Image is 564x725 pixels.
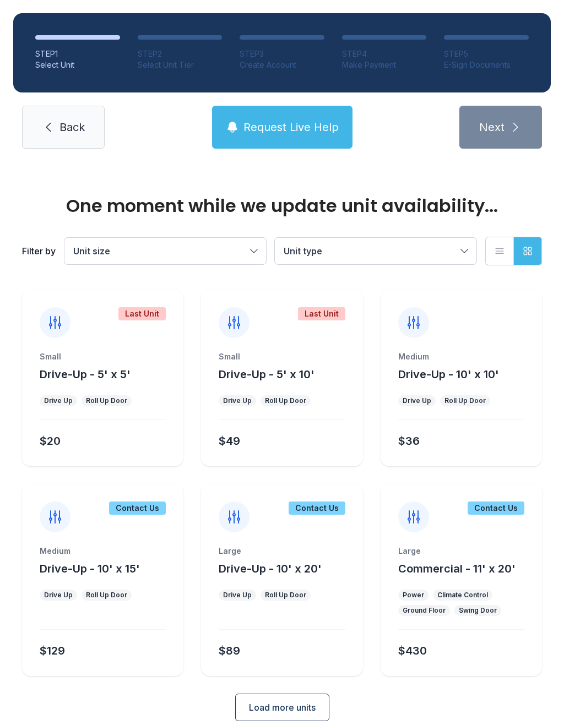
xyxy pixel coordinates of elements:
[265,396,306,405] div: Roll Up Door
[468,501,524,515] div: Contact Us
[437,591,488,599] div: Climate Control
[138,59,223,70] div: Select Unit Tier
[459,606,497,615] div: Swing Door
[40,643,65,658] div: $129
[219,368,314,381] span: Drive-Up - 5' x 10'
[398,433,420,449] div: $36
[219,433,240,449] div: $49
[40,367,131,382] button: Drive-Up - 5' x 5'
[398,561,516,576] button: Commercial - 11' x 20'
[444,48,529,59] div: STEP 5
[40,433,61,449] div: $20
[223,396,252,405] div: Drive Up
[109,501,166,515] div: Contact Us
[403,591,424,599] div: Power
[219,546,345,557] div: Large
[342,59,427,70] div: Make Payment
[289,501,345,515] div: Contact Us
[138,48,223,59] div: STEP 2
[40,368,131,381] span: Drive-Up - 5' x 5'
[64,238,266,264] button: Unit size
[403,606,446,615] div: Ground Floor
[219,367,314,382] button: Drive-Up - 5' x 10'
[249,701,316,714] span: Load more units
[40,351,166,362] div: Small
[86,396,127,405] div: Roll Up Door
[40,561,140,576] button: Drive-Up - 10' x 15'
[479,119,505,135] span: Next
[118,307,166,320] div: Last Unit
[342,48,427,59] div: STEP 4
[73,246,110,257] span: Unit size
[275,238,476,264] button: Unit type
[35,48,120,59] div: STEP 1
[398,562,516,575] span: Commercial - 11' x 20'
[240,48,324,59] div: STEP 3
[243,119,339,135] span: Request Live Help
[35,59,120,70] div: Select Unit
[86,591,127,599] div: Roll Up Door
[444,59,529,70] div: E-Sign Documents
[40,546,166,557] div: Medium
[240,59,324,70] div: Create Account
[444,396,486,405] div: Roll Up Door
[219,562,322,575] span: Drive-Up - 10' x 20'
[398,643,427,658] div: $430
[398,368,499,381] span: Drive-Up - 10' x 10'
[298,307,345,320] div: Last Unit
[59,119,85,135] span: Back
[403,396,431,405] div: Drive Up
[398,546,524,557] div: Large
[22,244,56,258] div: Filter by
[398,351,524,362] div: Medium
[265,591,306,599] div: Roll Up Door
[219,351,345,362] div: Small
[219,561,322,576] button: Drive-Up - 10' x 20'
[219,643,240,658] div: $89
[223,591,252,599] div: Drive Up
[398,367,499,382] button: Drive-Up - 10' x 10'
[22,197,542,215] div: One moment while we update unit availability...
[40,562,140,575] span: Drive-Up - 10' x 15'
[284,246,322,257] span: Unit type
[44,396,73,405] div: Drive Up
[44,591,73,599] div: Drive Up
